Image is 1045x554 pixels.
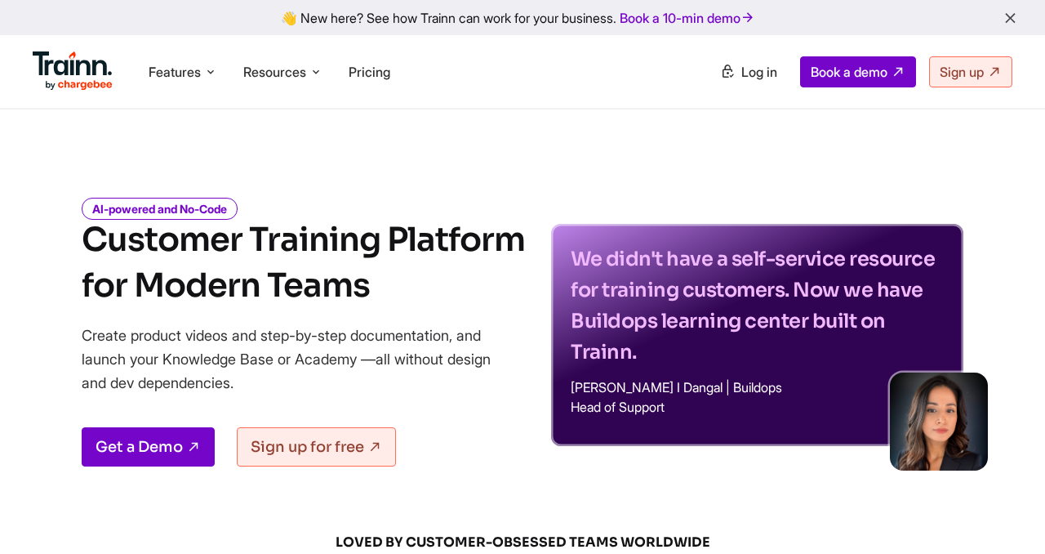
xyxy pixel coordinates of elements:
[890,373,988,471] img: sabina-buildops.d2e8138.png
[571,400,944,413] p: Head of Support
[82,324,514,395] p: Create product videos and step-by-step documentation, and launch your Knowledge Base or Academy —...
[82,217,525,309] h1: Customer Training Platform for Modern Teams
[800,56,916,87] a: Book a demo
[616,7,758,29] a: Book a 10-min demo
[131,534,914,552] span: LOVED BY CUSTOMER-OBSESSED TEAMS WORLDWIDE
[741,64,777,80] span: Log in
[237,427,396,467] a: Sign up for free
[929,56,1012,87] a: Sign up
[811,64,887,80] span: Book a demo
[940,64,984,80] span: Sign up
[710,57,787,87] a: Log in
[33,51,113,91] img: Trainn Logo
[571,243,944,368] p: We didn't have a self-service resource for training customers. Now we have Buildops learning cent...
[149,63,201,81] span: Features
[243,63,306,81] span: Resources
[349,64,390,80] a: Pricing
[82,427,215,467] a: Get a Demo
[571,381,944,394] p: [PERSON_NAME] I Dangal | Buildops
[82,198,238,220] i: AI-powered and No-Code
[10,10,1035,25] div: 👋 New here? See how Trainn can work for your business.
